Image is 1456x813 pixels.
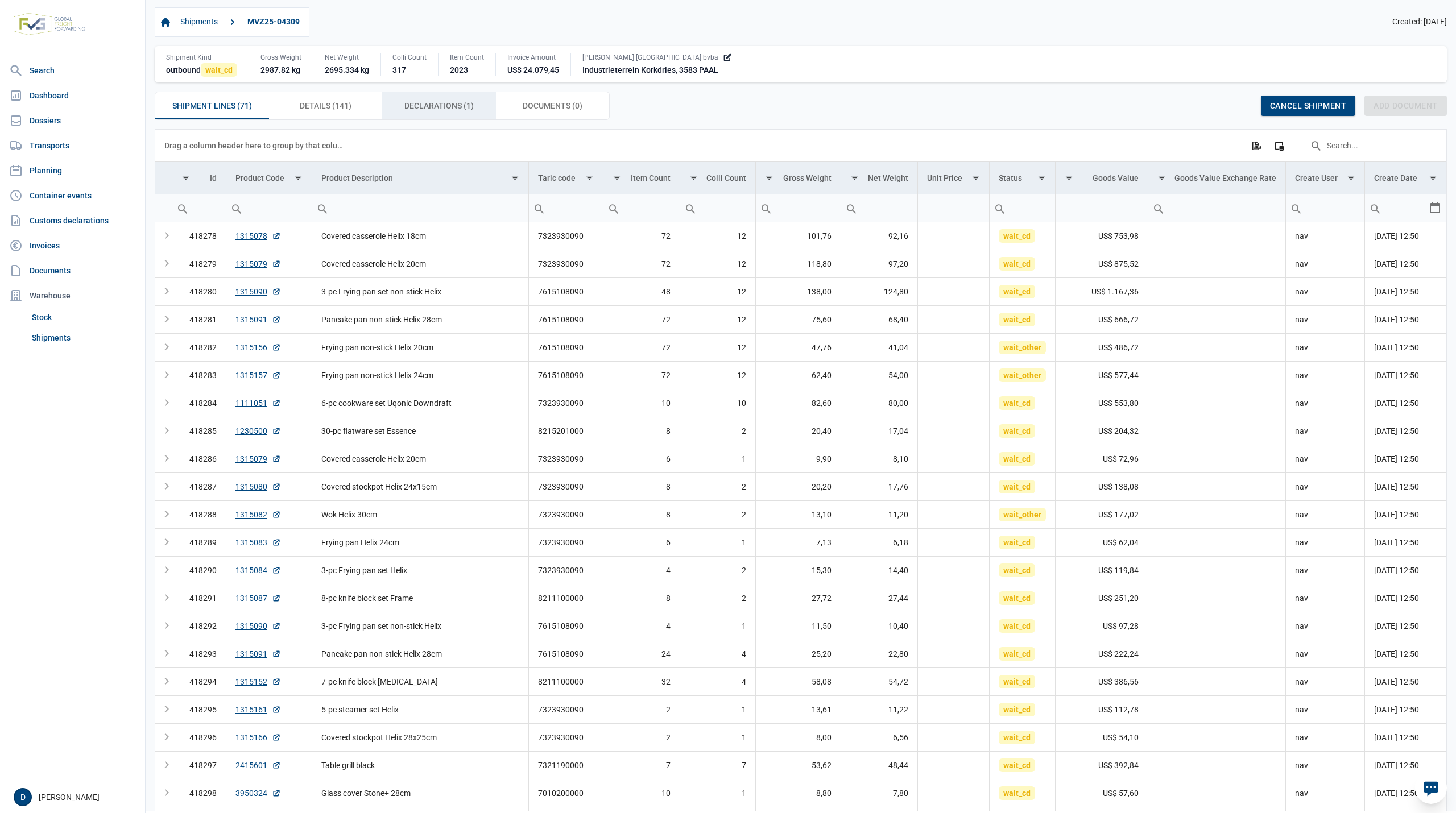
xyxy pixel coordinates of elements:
td: 7323930090 [529,500,603,528]
td: Expand [155,305,172,333]
td: 75,60 [756,305,841,333]
td: 418298 [172,779,226,807]
div: Search box [172,194,193,222]
td: Expand [155,333,172,361]
td: Column Create Date [1364,162,1446,194]
span: Documents (0) [523,99,582,113]
span: Show filter options for column 'Goods Value' [1065,173,1073,182]
td: Expand [155,751,172,779]
td: Filter cell [529,194,603,222]
td: 7615108090 [529,305,603,333]
td: 1 [680,695,756,723]
td: Expand [155,445,172,472]
td: 15,30 [756,556,841,584]
td: 6-pc cookware set Uqonic Downdraft [312,389,529,417]
td: Column Product Code [226,162,312,194]
td: 10,40 [841,612,917,640]
td: 13,10 [756,500,841,528]
span: Show filter options for column 'Colli Count' [689,173,698,182]
input: Filter cell [1056,194,1148,222]
td: 6 [603,528,680,556]
td: 418292 [172,612,226,640]
td: 72 [603,250,680,277]
td: 7615108090 [529,640,603,667]
td: nav [1285,584,1364,612]
td: Filter cell [172,194,226,222]
td: nav [1285,667,1364,695]
div: Search box [990,194,1010,222]
td: nav [1285,222,1364,250]
span: Show filter options for column 'Create Date' [1429,173,1437,182]
td: Column Colli Count [680,162,756,194]
td: nav [1285,695,1364,723]
td: 7323930090 [529,250,603,277]
td: 12 [680,305,756,333]
td: 8-pc knife block set Frame [312,584,529,612]
td: 7323930090 [529,389,603,417]
td: 6 [603,445,680,472]
a: MVZ25-04309 [243,13,304,32]
td: 7 [603,751,680,779]
td: Column Goods Value Exchange Rate [1148,162,1286,194]
td: Expand [155,361,172,389]
a: 1315156 [235,342,281,353]
input: Filter cell [756,194,840,222]
td: 1 [680,445,756,472]
a: 1315080 [235,481,281,492]
td: Expand [155,500,172,528]
td: 8 [603,472,680,500]
td: Filter cell [841,194,917,222]
td: Expand [155,723,172,751]
td: Covered stockpot Helix 24x15cm [312,472,529,500]
a: Stock [27,307,140,327]
td: Expand [155,695,172,723]
td: Expand [155,779,172,807]
td: 58,08 [756,667,841,695]
td: 4 [680,640,756,667]
td: 7010200000 [529,779,603,807]
td: 8 [603,500,680,528]
td: 4 [680,667,756,695]
td: 12 [680,333,756,361]
span: Show filter options for column 'Product Code' [294,173,303,182]
input: Filter cell [603,194,680,222]
td: 8215201000 [529,417,603,445]
td: Filter cell [989,194,1055,222]
td: Filter cell [680,194,756,222]
td: 3-pc Frying pan set non-stick Helix [312,612,529,640]
span: Show filter options for column 'Net Weight' [850,173,859,182]
span: Show filter options for column 'Create User' [1347,173,1355,182]
div: Search box [1286,194,1306,222]
input: Filter cell [841,194,917,222]
td: 124,80 [841,277,917,305]
td: 2 [680,584,756,612]
td: 418283 [172,361,226,389]
td: 138,00 [756,277,841,305]
td: Expand [155,250,172,277]
input: Filter cell [918,194,989,222]
td: 4 [603,556,680,584]
td: 418289 [172,528,226,556]
td: Filter cell [312,194,529,222]
input: Filter cell [680,194,756,222]
td: Column Unit Price [917,162,989,194]
td: nav [1285,417,1364,445]
td: Filter cell [1364,194,1446,222]
input: Filter cell [226,194,312,222]
a: 1315152 [235,676,281,687]
td: nav [1285,361,1364,389]
td: 418282 [172,333,226,361]
td: 97,20 [841,250,917,277]
a: Dashboard [5,84,140,107]
td: Glass cover Stone+ 28cm [312,779,529,807]
td: 24 [603,640,680,667]
td: 13,61 [756,695,841,723]
td: 418287 [172,472,226,500]
td: 12 [680,277,756,305]
td: 2 [680,500,756,528]
span: Show filter options for column 'Goods Value Exchange Rate' [1157,173,1166,182]
td: nav [1285,472,1364,500]
td: 7323930090 [529,472,603,500]
td: Frying pan Helix 24cm [312,528,529,556]
td: Column Item Count [603,162,680,194]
